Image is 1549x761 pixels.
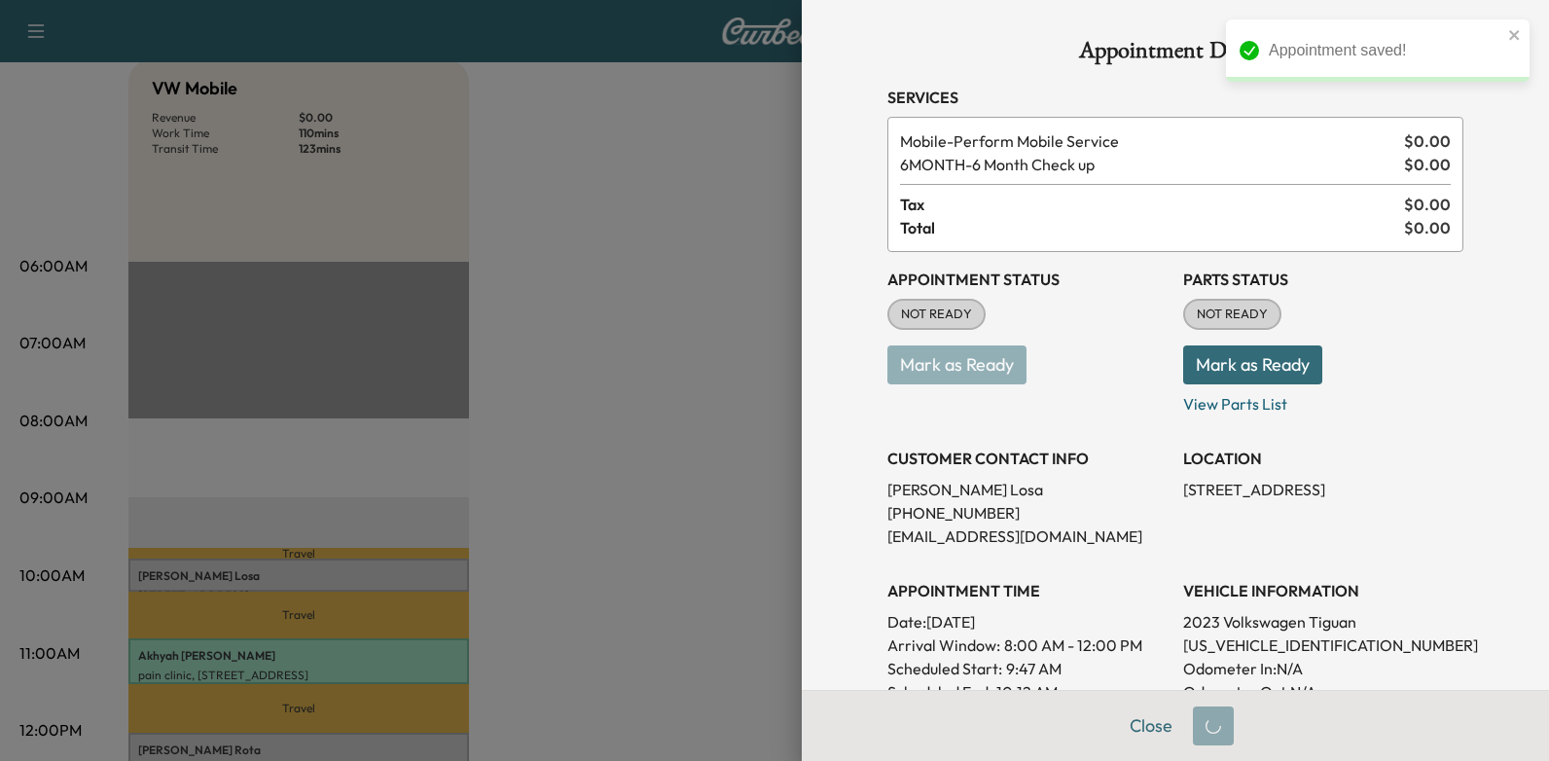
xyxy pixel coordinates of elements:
p: 9:47 AM [1006,657,1062,680]
p: [PHONE_NUMBER] [887,501,1168,525]
h3: LOCATION [1183,447,1463,470]
p: [US_VEHICLE_IDENTIFICATION_NUMBER] [1183,634,1463,657]
button: Close [1117,707,1185,745]
button: Mark as Ready [1183,345,1322,384]
span: NOT READY [1185,305,1279,324]
span: $ 0.00 [1404,216,1451,239]
p: Scheduled End: [887,680,992,704]
h3: Appointment Status [887,268,1168,291]
span: Total [900,216,1404,239]
p: [PERSON_NAME] Losa [887,478,1168,501]
p: Odometer Out: N/A [1183,680,1463,704]
button: close [1508,27,1522,43]
p: View Parts List [1183,384,1463,416]
h3: VEHICLE INFORMATION [1183,579,1463,602]
h3: Parts Status [1183,268,1463,291]
p: [EMAIL_ADDRESS][DOMAIN_NAME] [887,525,1168,548]
span: 6 Month Check up [900,153,1396,176]
h1: Appointment Details [887,39,1463,70]
h3: CUSTOMER CONTACT INFO [887,447,1168,470]
p: Scheduled Start: [887,657,1002,680]
span: Tax [900,193,1404,216]
span: NOT READY [889,305,984,324]
p: Date: [DATE] [887,610,1168,634]
span: $ 0.00 [1404,129,1451,153]
div: Appointment saved! [1269,39,1502,62]
h3: Services [887,86,1463,109]
p: Arrival Window: [887,634,1168,657]
h3: APPOINTMENT TIME [887,579,1168,602]
p: 2023 Volkswagen Tiguan [1183,610,1463,634]
span: $ 0.00 [1404,193,1451,216]
span: $ 0.00 [1404,153,1451,176]
span: Perform Mobile Service [900,129,1396,153]
span: 8:00 AM - 12:00 PM [1004,634,1142,657]
p: 10:12 AM [996,680,1058,704]
p: [STREET_ADDRESS] [1183,478,1463,501]
p: Odometer In: N/A [1183,657,1463,680]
